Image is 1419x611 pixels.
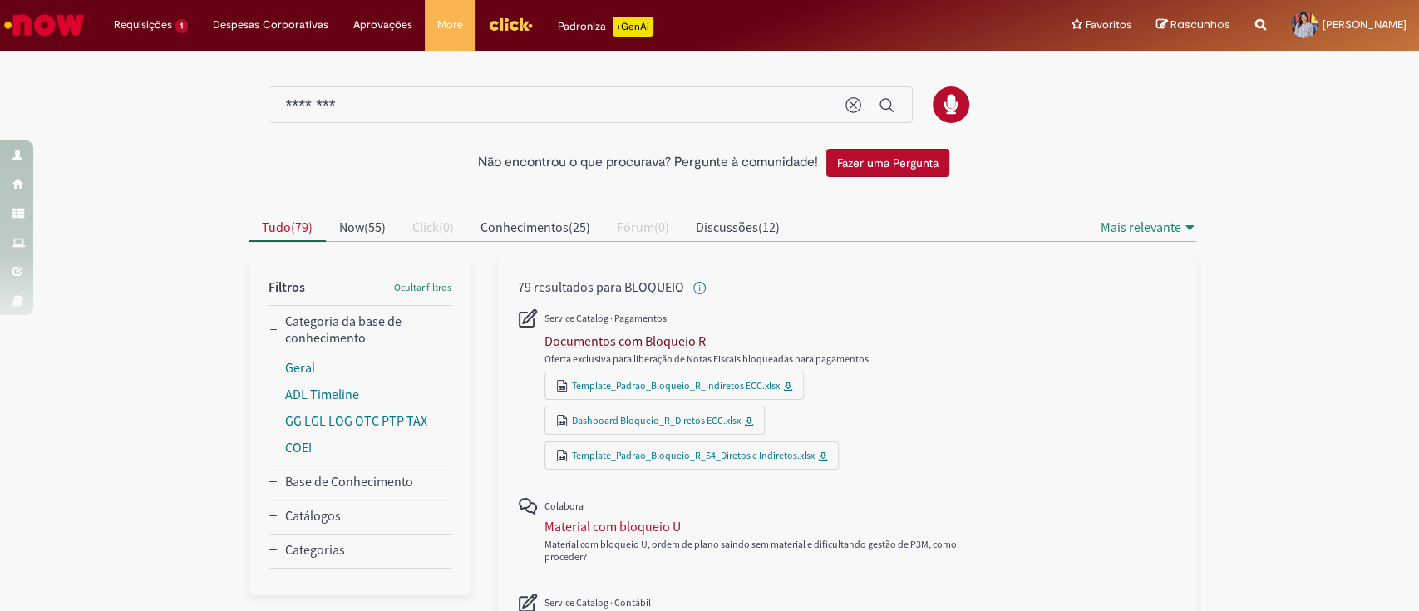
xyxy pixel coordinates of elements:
span: [PERSON_NAME] [1323,17,1407,32]
img: click_logo_yellow_360x200.png [488,12,533,37]
span: More [437,17,463,33]
span: Rascunhos [1170,17,1230,32]
button: Fazer uma Pergunta [826,149,949,177]
a: Rascunhos [1156,17,1230,33]
span: Requisições [114,17,172,33]
span: Aprovações [353,17,412,33]
span: Favoritos [1086,17,1131,33]
div: Padroniza [558,17,653,37]
img: ServiceNow [2,8,87,42]
span: 1 [175,19,188,33]
p: +GenAi [613,17,653,37]
span: Despesas Corporativas [213,17,328,33]
h2: Não encontrou o que procurava? Pergunte à comunidade! [478,155,818,170]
